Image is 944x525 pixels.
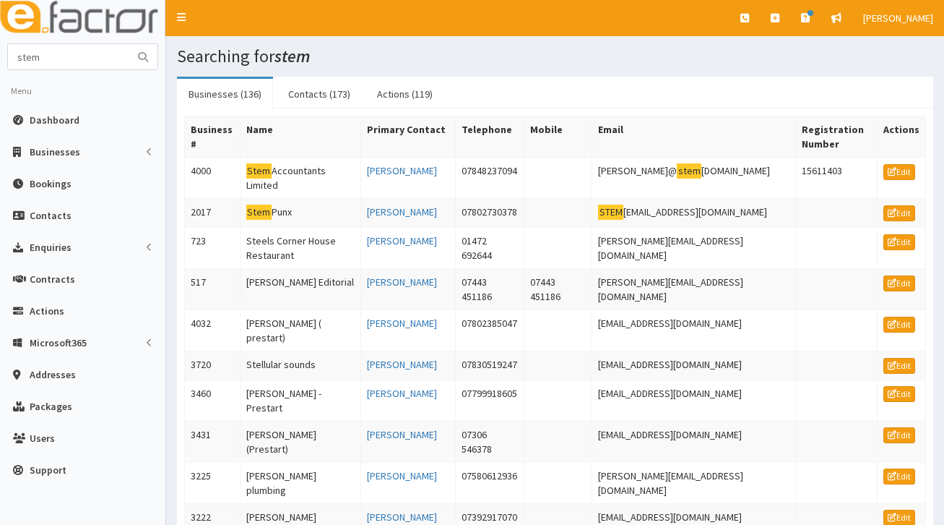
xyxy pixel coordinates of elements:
[30,400,72,413] span: Packages
[456,310,524,351] td: 07802385047
[240,462,360,503] td: [PERSON_NAME] plumbing
[177,47,933,66] h1: Searching for
[863,12,933,25] span: [PERSON_NAME]
[185,158,241,199] td: 4000
[30,464,66,477] span: Support
[30,114,79,127] span: Dashboard
[30,368,76,381] span: Addresses
[796,158,878,199] td: 15611403
[30,273,75,286] span: Contracts
[30,241,72,254] span: Enquiries
[456,462,524,503] td: 07580612936
[8,44,129,69] input: Search...
[877,116,925,158] th: Actions
[592,462,796,503] td: [PERSON_NAME][EMAIL_ADDRESS][DOMAIN_NAME]
[185,351,241,380] td: 3720
[360,116,456,158] th: Primary Contact
[185,116,241,158] th: Business #
[883,317,915,333] a: Edit
[456,421,524,462] td: 07306 546378
[30,145,80,158] span: Businesses
[185,421,241,462] td: 3431
[524,116,592,158] th: Mobile
[456,199,524,228] td: 07802730378
[185,199,241,228] td: 2017
[592,268,796,310] td: [PERSON_NAME][EMAIL_ADDRESS][DOMAIN_NAME]
[177,79,273,109] a: Businesses (136)
[240,351,360,380] td: Stellular sounds
[277,79,362,109] a: Contacts (173)
[30,177,72,190] span: Bookings
[240,380,360,421] td: [PERSON_NAME] - Prestart
[456,351,524,380] td: 07830519247
[185,380,241,421] td: 3460
[367,387,437,400] a: [PERSON_NAME]
[185,462,241,503] td: 3225
[592,351,796,380] td: [EMAIL_ADDRESS][DOMAIN_NAME]
[796,116,878,158] th: Registration Number
[592,116,796,158] th: Email
[274,45,311,67] i: stem
[883,164,915,180] a: Edit
[246,163,272,179] mark: Stem
[30,209,72,222] span: Contacts
[367,511,437,524] a: [PERSON_NAME]
[240,421,360,462] td: [PERSON_NAME] (Prestart)
[240,310,360,351] td: [PERSON_NAME] ( prestart)
[246,205,272,220] mark: Stem
[240,268,360,310] td: [PERSON_NAME] Editorial
[883,234,915,250] a: Edit
[592,158,796,199] td: [PERSON_NAME]@ [DOMAIN_NAME]
[677,163,701,179] mark: stem
[592,421,796,462] td: [EMAIL_ADDRESS][DOMAIN_NAME]
[456,268,524,310] td: 07443 451186
[883,386,915,402] a: Edit
[240,227,360,268] td: Steels Corner House Restaurant
[456,116,524,158] th: Telephone
[185,227,241,268] td: 723
[367,234,437,247] a: [PERSON_NAME]
[367,317,437,330] a: [PERSON_NAME]
[367,469,437,482] a: [PERSON_NAME]
[365,79,444,109] a: Actions (119)
[240,158,360,199] td: Accountants Limited
[456,227,524,268] td: 01472 692644
[524,268,592,310] td: 07443 451186
[883,358,915,374] a: Edit
[598,205,623,220] mark: STEM
[185,268,241,310] td: 517
[367,276,437,289] a: [PERSON_NAME]
[367,428,437,441] a: [PERSON_NAME]
[367,164,437,177] a: [PERSON_NAME]
[240,116,360,158] th: Name
[883,427,915,443] a: Edit
[30,304,64,317] span: Actions
[592,380,796,421] td: [EMAIL_ADDRESS][DOMAIN_NAME]
[592,227,796,268] td: [PERSON_NAME][EMAIL_ADDRESS][DOMAIN_NAME]
[883,276,915,291] a: Edit
[367,205,437,218] a: [PERSON_NAME]
[592,310,796,351] td: [EMAIL_ADDRESS][DOMAIN_NAME]
[883,469,915,485] a: Edit
[883,205,915,221] a: Edit
[367,358,437,371] a: [PERSON_NAME]
[185,310,241,351] td: 4032
[240,199,360,228] td: Punx
[30,336,87,349] span: Microsoft365
[456,380,524,421] td: 07799918605
[456,158,524,199] td: 07848237094
[592,199,796,228] td: [EMAIL_ADDRESS][DOMAIN_NAME]
[30,432,55,445] span: Users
